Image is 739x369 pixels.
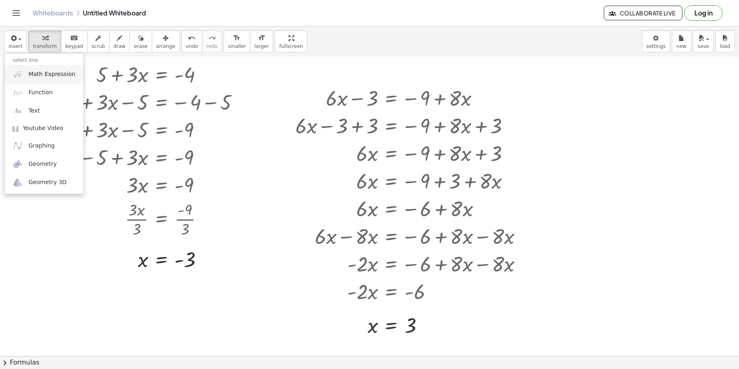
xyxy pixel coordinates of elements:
button: redoredo [202,30,222,52]
span: Collaborate Live [611,9,676,17]
button: Collaborate Live [604,6,683,20]
img: ggb-graphing.svg [13,141,23,151]
span: Geometry 3D [28,178,67,187]
i: redo [208,33,216,43]
button: fullscreen [275,30,307,52]
i: format_size [258,33,265,43]
span: Youtube Video [23,124,63,132]
span: Graphing [28,142,55,150]
img: ggb-3d.svg [13,177,23,187]
a: Youtube Video [4,120,84,137]
span: undo [186,43,198,49]
button: format_sizesmaller [224,30,250,52]
span: save [698,43,709,49]
span: scrub [92,43,105,49]
button: transform [28,30,61,52]
a: Geometry [4,155,84,173]
span: keypad [65,43,83,49]
span: smaller [228,43,246,49]
button: Log in [684,5,723,21]
span: new [677,43,687,49]
img: sqrt_x.png [13,69,23,79]
a: Text [4,102,84,120]
button: save [693,30,714,52]
button: undoundo [181,30,203,52]
button: insert [4,30,27,52]
span: draw [114,43,126,49]
span: transform [33,43,57,49]
button: load [715,30,735,52]
button: format_sizelarger [250,30,273,52]
span: larger [254,43,269,49]
button: Toggle navigation [10,7,23,20]
span: Geometry [28,160,57,168]
span: arrange [156,43,175,49]
i: undo [188,33,196,43]
span: Math Expression [28,70,75,78]
span: redo [207,43,218,49]
img: ggb-geometry.svg [13,159,23,169]
a: Graphing [4,137,84,155]
button: scrub [87,30,110,52]
button: arrange [152,30,180,52]
span: settings [646,43,666,49]
img: f_x.png [13,88,23,98]
a: Whiteboards [32,9,73,17]
button: erase [129,30,152,52]
button: keyboardkeypad [61,30,88,52]
span: fullscreen [279,43,303,49]
li: select one: [4,56,84,65]
i: keyboard [70,33,78,43]
a: Function [4,84,84,102]
img: Aa.png [13,106,23,116]
button: draw [109,30,130,52]
a: Math Expression [4,65,84,83]
span: insert [9,43,22,49]
span: Text [28,107,40,115]
span: Function [28,89,53,97]
button: new [672,30,692,52]
i: format_size [233,33,241,43]
span: load [720,43,730,49]
span: erase [134,43,147,49]
button: settings [642,30,670,52]
a: Geometry 3D [4,173,84,191]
